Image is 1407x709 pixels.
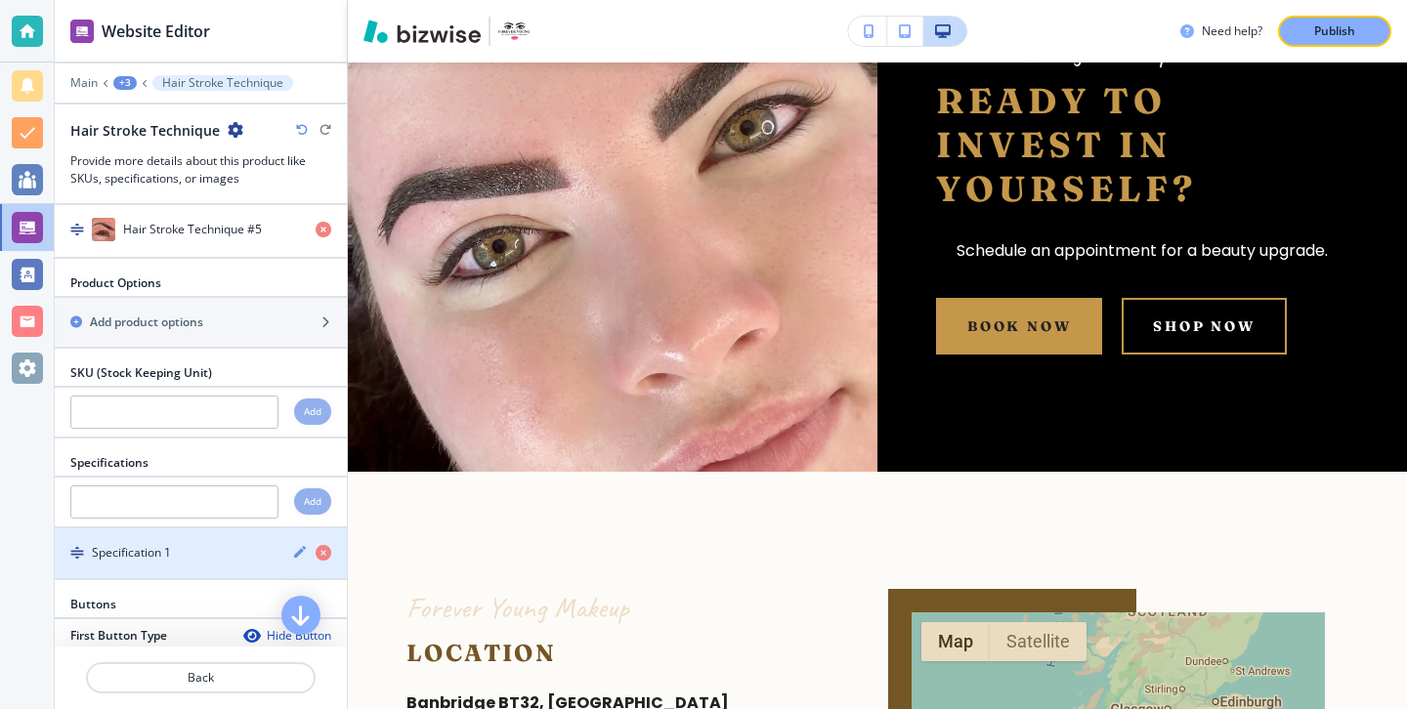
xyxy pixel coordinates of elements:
button: Back [86,662,316,693]
button: Show street map [921,622,990,661]
button: DragHair Stroke Technique #5 [55,202,347,259]
p: Hair Stroke Technique [162,76,283,90]
h4: Add [304,404,321,419]
img: Bizwise Logo [363,20,481,43]
span: Forever Young Makeup [406,589,628,626]
h2: SKU (Stock Keeping Unit) [70,364,212,382]
p: Back [88,669,314,687]
h2: Hair Stroke Technique [70,120,220,141]
p: Schedule an appointment for a beauty upgrade. [936,237,1348,263]
button: SHOP NOW [1122,298,1286,354]
h2: Website Editor [102,20,210,43]
button: +3 [113,76,137,90]
h3: Need help? [1202,22,1262,40]
h4: Hair Stroke Technique #5 [123,221,262,238]
button: Show satellite imagery [990,622,1087,661]
button: Add product options [55,298,347,347]
h2: Add product options [90,313,203,331]
h2: Buttons [70,596,116,613]
span: Ready to Invest in Yourself? [936,78,1197,209]
h2: Specifications [70,454,149,472]
button: DragSpecification 1 [55,528,347,580]
h4: Specification 1 [92,544,171,562]
p: Forever Young Makeup [936,30,1348,71]
button: Hair Stroke Technique [152,75,293,91]
h2: Product Options [70,274,161,292]
img: Drag [70,223,84,236]
img: Your Logo [498,16,530,47]
button: Hide Button [243,628,331,644]
h4: Add [304,494,321,509]
h2: First Button Type [70,627,167,645]
img: Drag [70,546,84,560]
h3: Provide more details about this product like SKUs, specifications, or images [70,152,331,188]
img: editor icon [70,20,94,43]
p: Publish [1314,22,1355,40]
h6: Location [406,639,556,667]
button: Main [70,76,98,90]
a: BOOK NOW [936,298,1102,354]
button: Publish [1278,16,1391,47]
